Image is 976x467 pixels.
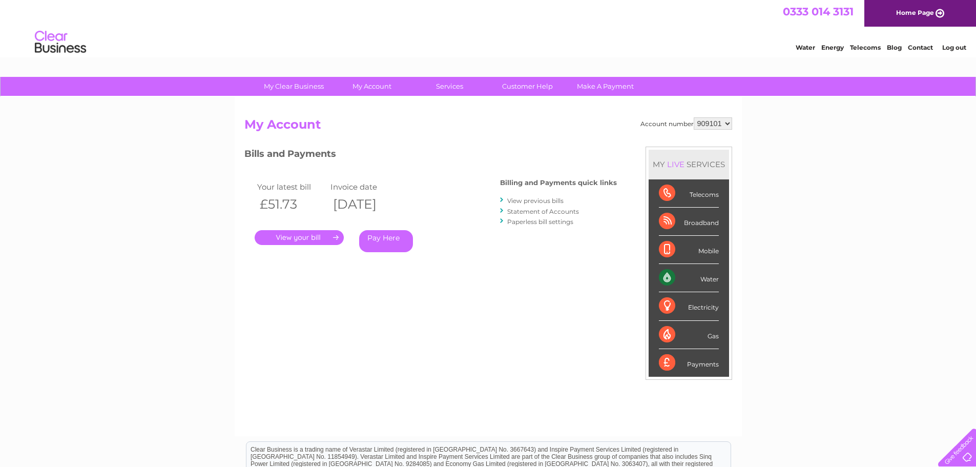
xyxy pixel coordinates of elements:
[659,349,719,377] div: Payments
[359,230,413,252] a: Pay Here
[640,117,732,130] div: Account number
[507,208,579,215] a: Statement of Accounts
[255,230,344,245] a: .
[659,236,719,264] div: Mobile
[500,179,617,187] h4: Billing and Payments quick links
[485,77,570,96] a: Customer Help
[507,218,573,226] a: Paperless bill settings
[507,197,564,205] a: View previous bills
[329,77,414,96] a: My Account
[796,44,815,51] a: Water
[783,5,854,18] a: 0333 014 3131
[563,77,648,96] a: Make A Payment
[244,117,732,137] h2: My Account
[659,292,719,320] div: Electricity
[659,321,719,349] div: Gas
[659,208,719,236] div: Broadband
[328,180,402,194] td: Invoice date
[659,179,719,208] div: Telecoms
[821,44,844,51] a: Energy
[407,77,492,96] a: Services
[887,44,902,51] a: Blog
[665,159,687,169] div: LIVE
[252,77,336,96] a: My Clear Business
[850,44,881,51] a: Telecoms
[649,150,729,179] div: MY SERVICES
[244,147,617,165] h3: Bills and Payments
[246,6,731,50] div: Clear Business is a trading name of Verastar Limited (registered in [GEOGRAPHIC_DATA] No. 3667643...
[942,44,966,51] a: Log out
[328,194,402,215] th: [DATE]
[908,44,933,51] a: Contact
[34,27,87,58] img: logo.png
[255,194,328,215] th: £51.73
[255,180,328,194] td: Your latest bill
[659,264,719,292] div: Water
